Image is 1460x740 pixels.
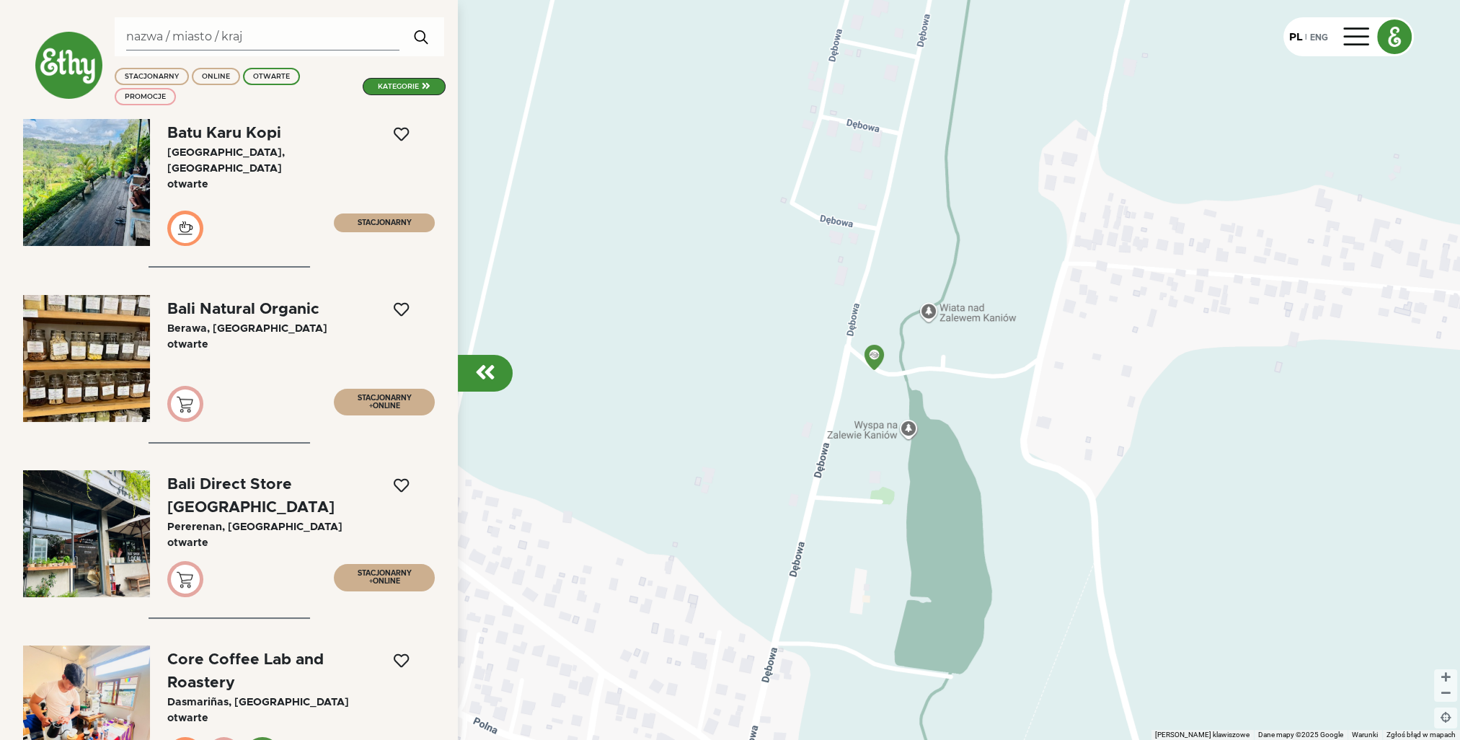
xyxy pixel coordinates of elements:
a: Warunki (otwiera się w nowej karcie) [1352,731,1378,739]
img: ethy-logo [35,31,103,100]
div: STACJONARNY [125,71,179,82]
span: Otwarte [167,713,208,723]
button: Skróty klawiszowe [1155,730,1249,740]
div: ONLINE [202,71,230,82]
span: Otwarte [167,537,208,548]
div: Bali Natural Organic [167,301,319,317]
span: STACJONARNY [358,395,412,402]
span: STACJONARNY [358,219,412,226]
a: Zgłoś błąd w mapach [1386,731,1456,739]
div: Core Coffee Lab and Roastery [167,652,324,690]
div: Bali Direct Store [GEOGRAPHIC_DATA] [167,477,335,515]
span: ONLINE [373,402,400,410]
div: | [1302,31,1310,44]
div: ENG [1310,29,1328,45]
span: Otwarte [167,179,208,190]
span: STACJONARNY [358,570,412,577]
div: OTWARTE [253,71,290,82]
span: Dane mapy ©2025 Google [1258,731,1343,739]
div: PL [1289,30,1302,45]
span: Dasmariñas, [GEOGRAPHIC_DATA] [167,697,349,708]
span: Berawa, [GEOGRAPHIC_DATA] [167,323,327,334]
span: ONLINE [373,578,400,585]
div: PROMOCJE [125,92,166,102]
div: Batu Karu Kopi [167,125,281,141]
span: Otwarte [167,339,208,350]
img: ethy logo [1378,20,1411,53]
span: + [369,402,373,410]
div: kategorie [378,82,419,92]
span: + [369,578,373,585]
img: search.svg [408,22,435,51]
span: [GEOGRAPHIC_DATA], [GEOGRAPHIC_DATA] [167,147,285,174]
input: Search [126,23,399,50]
span: Pererenan, [GEOGRAPHIC_DATA] [167,521,342,532]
